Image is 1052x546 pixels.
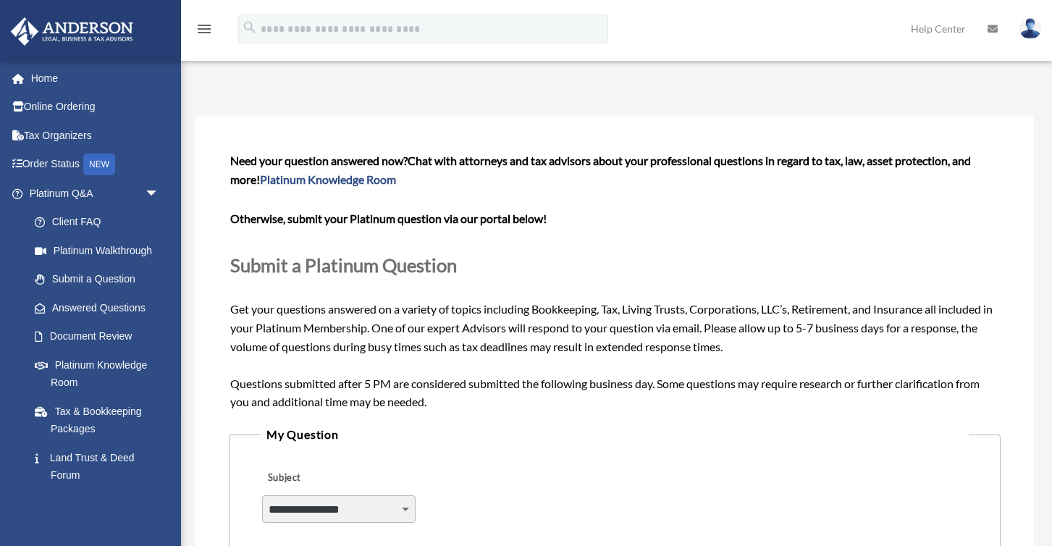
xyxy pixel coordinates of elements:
b: Otherwise, submit your Platinum question via our portal below! [230,211,547,225]
span: Submit a Platinum Question [230,254,457,276]
a: Platinum Knowledge Room [260,172,396,186]
legend: My Question [261,424,969,445]
a: Order StatusNEW [10,150,181,180]
a: Document Review [20,322,181,351]
a: Portal Feedback [20,490,181,518]
span: Chat with attorneys and tax advisors about your professional questions in regard to tax, law, ass... [230,154,971,186]
div: NEW [83,154,115,175]
a: Client FAQ [20,208,181,237]
a: menu [195,25,213,38]
a: Answered Questions [20,293,181,322]
i: search [242,20,258,35]
span: Need your question answered now? [230,154,408,167]
a: Platinum Q&Aarrow_drop_down [10,179,181,208]
span: Get your questions answered on a variety of topics including Bookkeeping, Tax, Living Trusts, Cor... [230,154,998,409]
a: Home [10,64,181,93]
a: Submit a Question [20,265,174,294]
a: Tax & Bookkeeping Packages [20,397,181,443]
label: Subject [262,469,400,489]
a: Online Ordering [10,93,181,122]
a: Land Trust & Deed Forum [20,443,181,490]
a: Tax Organizers [10,121,181,150]
i: menu [195,20,213,38]
img: User Pic [1019,18,1041,39]
span: arrow_drop_down [145,179,174,209]
a: Platinum Walkthrough [20,236,181,265]
img: Anderson Advisors Platinum Portal [7,17,138,46]
a: Platinum Knowledge Room [20,350,181,397]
